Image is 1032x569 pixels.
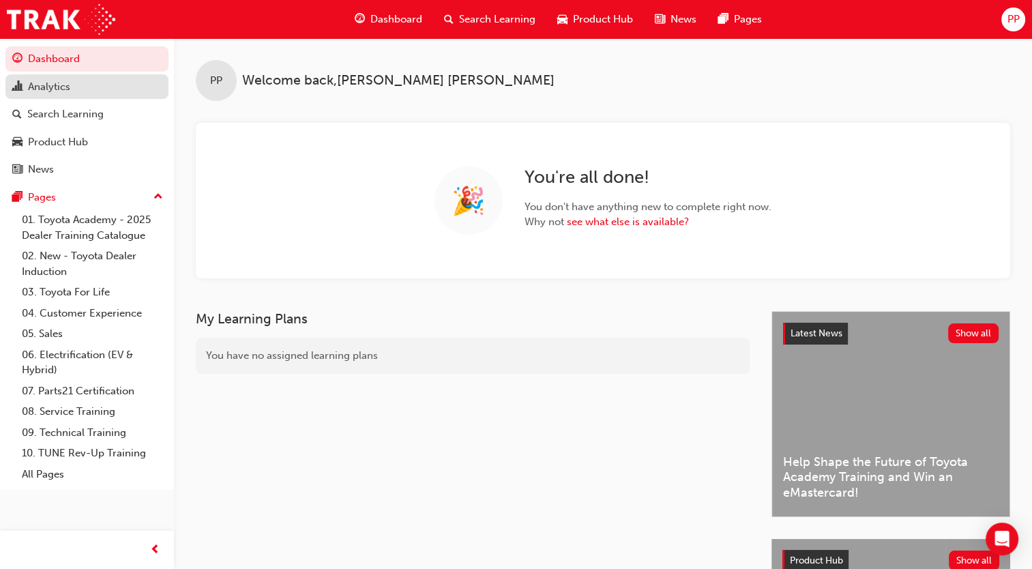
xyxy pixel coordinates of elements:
[525,214,771,230] span: Why not
[791,327,842,339] span: Latest News
[12,192,23,204] span: pages-icon
[557,11,567,28] span: car-icon
[771,311,1010,517] a: Latest NewsShow allHelp Shape the Future of Toyota Academy Training and Win an eMastercard!
[1001,8,1025,31] button: PP
[1007,12,1019,27] span: PP
[196,311,750,327] h3: My Learning Plans
[16,345,168,381] a: 06. Electrification (EV & Hybrid)
[12,136,23,149] span: car-icon
[7,4,115,35] img: Trak
[790,555,843,566] span: Product Hub
[734,12,762,27] span: Pages
[344,5,433,33] a: guage-iconDashboard
[16,282,168,303] a: 03. Toyota For Life
[242,73,555,89] span: Welcome back , [PERSON_NAME] [PERSON_NAME]
[16,401,168,422] a: 08. Service Training
[718,11,728,28] span: pages-icon
[5,185,168,210] button: Pages
[28,79,70,95] div: Analytics
[12,108,22,121] span: search-icon
[150,542,160,559] span: prev-icon
[210,73,222,89] span: PP
[16,464,168,485] a: All Pages
[370,12,422,27] span: Dashboard
[5,44,168,185] button: DashboardAnalyticsSearch LearningProduct HubNews
[153,188,163,206] span: up-icon
[5,74,168,100] a: Analytics
[16,246,168,282] a: 02. New - Toyota Dealer Induction
[5,157,168,182] a: News
[16,209,168,246] a: 01. Toyota Academy - 2025 Dealer Training Catalogue
[644,5,707,33] a: news-iconNews
[573,12,633,27] span: Product Hub
[948,323,999,343] button: Show all
[444,11,454,28] span: search-icon
[670,12,696,27] span: News
[986,523,1018,555] div: Open Intercom Messenger
[5,130,168,155] a: Product Hub
[546,5,644,33] a: car-iconProduct Hub
[525,199,771,215] span: You don't have anything new to complete right now.
[355,11,365,28] span: guage-icon
[12,164,23,176] span: news-icon
[5,102,168,127] a: Search Learning
[525,166,771,188] h2: You're all done!
[12,81,23,93] span: chart-icon
[655,11,665,28] span: news-icon
[459,12,535,27] span: Search Learning
[707,5,773,33] a: pages-iconPages
[433,5,546,33] a: search-iconSearch Learning
[567,216,689,228] a: see what else is available?
[27,106,104,122] div: Search Learning
[28,190,56,205] div: Pages
[16,381,168,402] a: 07. Parts21 Certification
[16,443,168,464] a: 10. TUNE Rev-Up Training
[28,162,54,177] div: News
[16,422,168,443] a: 09. Technical Training
[196,338,750,374] div: You have no assigned learning plans
[452,193,486,209] span: 🎉
[16,323,168,345] a: 05. Sales
[12,53,23,65] span: guage-icon
[16,303,168,324] a: 04. Customer Experience
[783,323,999,345] a: Latest NewsShow all
[28,134,88,150] div: Product Hub
[783,454,999,501] span: Help Shape the Future of Toyota Academy Training and Win an eMastercard!
[5,46,168,72] a: Dashboard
